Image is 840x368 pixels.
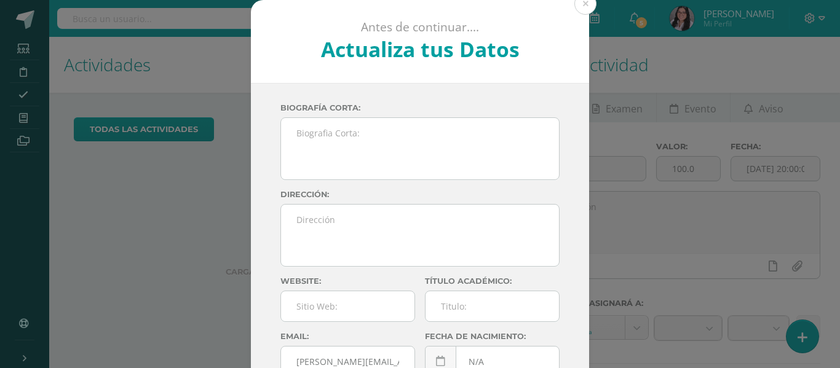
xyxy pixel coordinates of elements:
[281,291,414,321] input: Sitio Web:
[280,103,560,112] label: Biografía corta:
[425,276,560,286] label: Título académico:
[280,332,415,341] label: Email:
[280,276,415,286] label: Website:
[280,190,560,199] label: Dirección:
[425,332,560,341] label: Fecha de nacimiento:
[426,291,559,321] input: Titulo:
[284,35,557,63] h2: Actualiza tus Datos
[284,20,557,35] p: Antes de continuar....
